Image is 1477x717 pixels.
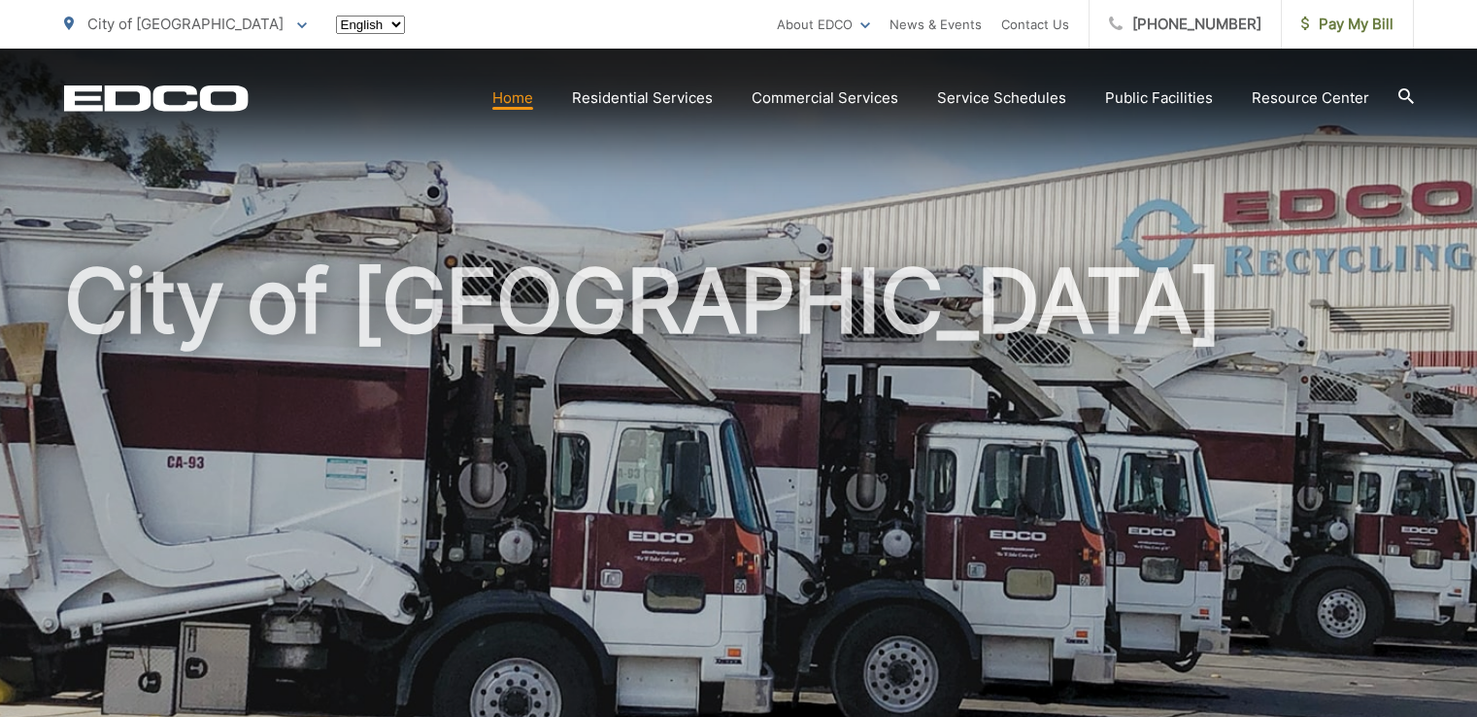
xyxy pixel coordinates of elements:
a: EDCD logo. Return to the homepage. [64,85,249,112]
span: City of [GEOGRAPHIC_DATA] [87,15,284,33]
span: Pay My Bill [1301,13,1393,36]
a: News & Events [890,13,982,36]
a: Public Facilities [1105,86,1213,110]
a: Service Schedules [937,86,1066,110]
a: Home [492,86,533,110]
a: Resource Center [1252,86,1369,110]
select: Select a language [336,16,405,34]
a: Contact Us [1001,13,1069,36]
a: Commercial Services [752,86,898,110]
a: Residential Services [572,86,713,110]
a: About EDCO [777,13,870,36]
